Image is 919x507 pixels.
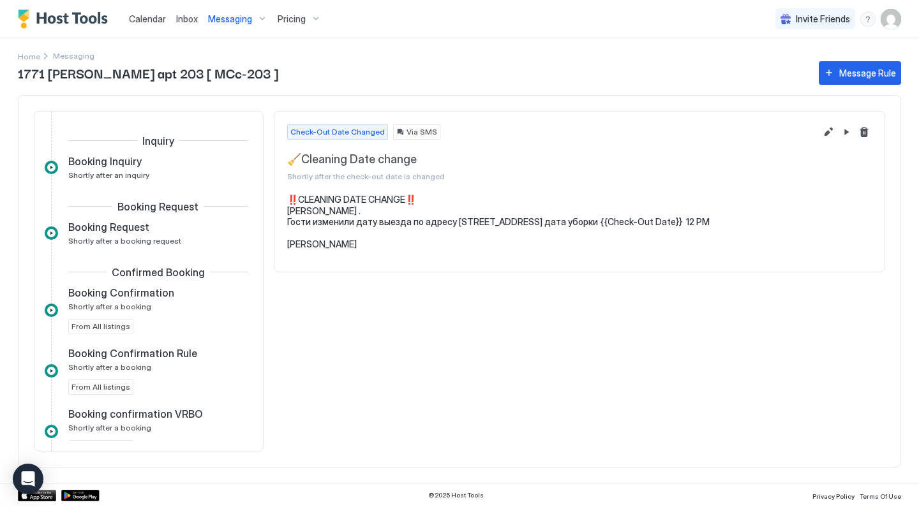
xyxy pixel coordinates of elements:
[812,492,855,500] span: Privacy Policy
[18,49,40,62] div: Breadcrumb
[407,126,437,138] span: Via SMS
[18,490,56,501] a: App Store
[290,126,385,138] span: Check-Out Date Changed
[71,381,130,393] span: From All listings
[208,13,252,25] span: Messaging
[13,464,43,494] div: Open Intercom Messenger
[18,10,114,29] a: Host Tools Logo
[112,266,205,279] span: Confirmed Booking
[812,489,855,502] a: Privacy Policy
[287,172,816,181] span: Shortly after the check-out date is changed
[18,63,806,82] span: 1771 [PERSON_NAME] apt 203 [ MCc-203 ]
[68,286,174,299] span: Booking Confirmation
[881,9,901,29] div: User profile
[71,321,130,332] span: From All listings
[860,492,901,500] span: Terms Of Use
[839,124,854,140] button: Pause Message Rule
[428,491,484,499] span: © 2025 Host Tools
[839,66,896,80] div: Message Rule
[129,12,166,26] a: Calendar
[860,11,876,27] div: menu
[68,408,202,420] span: Booking confirmation VRBO
[61,490,100,501] a: Google Play Store
[287,152,816,167] span: 🧹Cleaning Date change
[860,489,901,502] a: Terms Of Use
[856,124,872,140] button: Delete message rule
[68,221,149,233] span: Booking Request
[796,13,850,25] span: Invite Friends
[18,52,40,61] span: Home
[68,155,142,168] span: Booking Inquiry
[821,124,836,140] button: Edit message rule
[68,236,181,246] span: Shortly after a booking request
[68,170,149,180] span: Shortly after an inquiry
[176,13,198,24] span: Inbox
[117,200,198,213] span: Booking Request
[176,12,198,26] a: Inbox
[287,194,872,250] pre: ‼️CLEANING DATE CHANGE‼️ [PERSON_NAME] . Гости изменили дату выезда по адресу [STREET_ADDRESS] да...
[68,423,151,432] span: Shortly after a booking
[68,302,151,311] span: Shortly after a booking
[68,362,151,372] span: Shortly after a booking
[68,347,197,360] span: Booking Confirmation Rule
[18,49,40,62] a: Home
[819,61,901,85] button: Message Rule
[142,135,174,147] span: Inquiry
[129,13,166,24] span: Calendar
[278,13,306,25] span: Pricing
[53,51,94,61] span: Breadcrumb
